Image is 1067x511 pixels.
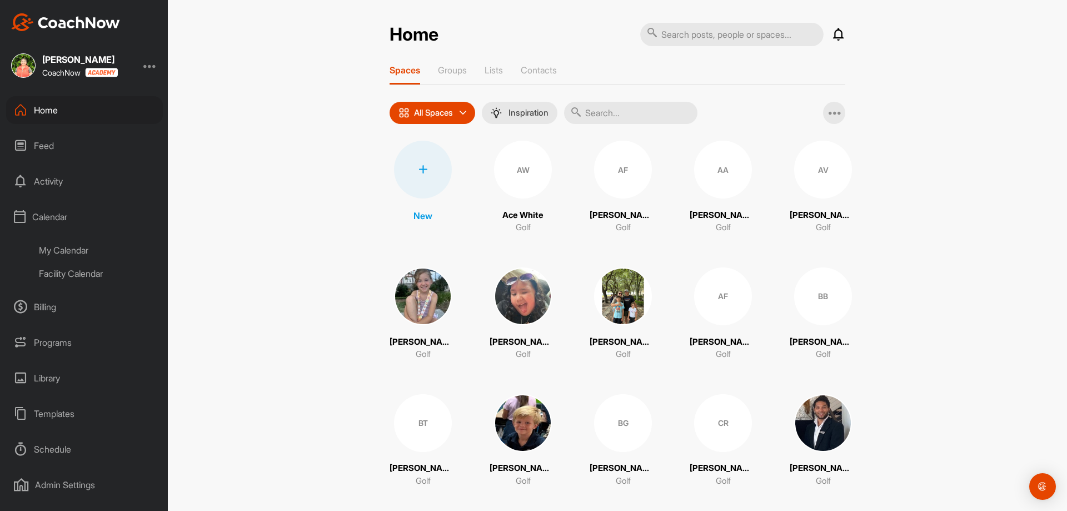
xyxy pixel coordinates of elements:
p: [PERSON_NAME] [790,336,856,349]
div: Calendar [6,203,163,231]
img: square_bbaf256fdab53d423aae3b583c335d58.jpg [394,267,452,325]
p: [PERSON_NAME] [490,336,556,349]
a: [PERSON_NAME]Golf [790,394,856,488]
p: Golf [516,348,531,361]
p: Lists [485,65,503,76]
div: AF [594,141,652,199]
div: CR [694,394,752,452]
input: Search posts, people or spaces... [640,23,824,46]
p: Golf [416,475,431,488]
a: BT[PERSON_NAME]Golf [390,394,456,488]
a: [PERSON_NAME]Golf [390,267,456,361]
p: Golf [616,348,631,361]
div: BG [594,394,652,452]
div: CoachNow [42,68,118,77]
a: [PERSON_NAME]Golf [590,267,656,361]
p: New [413,209,432,222]
div: AW [494,141,552,199]
p: All Spaces [414,108,453,117]
p: [PERSON_NAME] [690,462,756,475]
div: AF [694,267,752,325]
a: AWAce WhiteGolf [490,141,556,234]
img: square_c276c57dce95fe1d48e807ad659f5669.jpg [594,267,652,325]
img: square_f4001c65b2f1722a8e07fb14753628bd.jpg [794,394,852,452]
img: menuIcon [491,107,502,118]
p: Inspiration [508,108,549,117]
div: Open Intercom Messenger [1029,473,1056,500]
p: [PERSON_NAME] [590,209,656,222]
a: [PERSON_NAME]Golf [490,267,556,361]
input: Search... [564,102,697,124]
p: Ace White [502,209,544,222]
div: My Calendar [31,239,163,262]
div: AV [794,141,852,199]
p: Golf [816,221,831,234]
img: square_a0ed50e989f97fe3dbc06ff012050628.jpg [494,267,552,325]
img: CoachNow [11,13,120,31]
div: AA [694,141,752,199]
p: Golf [716,475,731,488]
p: Contacts [521,65,557,76]
p: Groups [438,65,467,76]
img: square_4a5d3bb7dbbc8f8b9d53fe4e65f68688.jpg [11,53,36,78]
div: BT [394,394,452,452]
img: icon [398,107,410,118]
p: Golf [516,475,531,488]
img: square_6f1c51da6a3c5905a153e30fd630360e.jpg [494,394,552,452]
div: Schedule [6,435,163,463]
div: Billing [6,293,163,321]
p: Spaces [390,65,420,76]
div: BB [794,267,852,325]
p: Golf [616,221,631,234]
a: [PERSON_NAME]Golf [490,394,556,488]
div: Admin Settings [6,471,163,499]
p: Golf [816,348,831,361]
a: AA[PERSON_NAME]Golf [690,141,756,234]
div: Home [6,96,163,124]
a: AF[PERSON_NAME]Golf [590,141,656,234]
div: Facility Calendar [31,262,163,285]
a: AF[PERSON_NAME]Golf [690,267,756,361]
p: [PERSON_NAME] [490,462,556,475]
div: Activity [6,167,163,195]
p: [PERSON_NAME] [690,336,756,349]
p: [PERSON_NAME] [590,462,656,475]
p: Golf [716,221,731,234]
a: BG[PERSON_NAME]Golf [590,394,656,488]
p: [PERSON_NAME] [690,209,756,222]
p: Golf [816,475,831,488]
p: [PERSON_NAME] [390,462,456,475]
div: Library [6,364,163,392]
p: Golf [416,348,431,361]
p: [PERSON_NAME] [590,336,656,349]
p: Golf [716,348,731,361]
div: [PERSON_NAME] [42,55,118,64]
p: Golf [616,475,631,488]
img: CoachNow acadmey [85,68,118,77]
p: [PERSON_NAME] [790,462,856,475]
a: AV[PERSON_NAME]Golf [790,141,856,234]
div: Templates [6,400,163,428]
a: BB[PERSON_NAME]Golf [790,267,856,361]
p: [PERSON_NAME] [390,336,456,349]
div: Feed [6,132,163,160]
p: Golf [516,221,531,234]
h2: Home [390,24,438,46]
p: [PERSON_NAME] [790,209,856,222]
a: CR[PERSON_NAME]Golf [690,394,756,488]
div: Programs [6,329,163,356]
